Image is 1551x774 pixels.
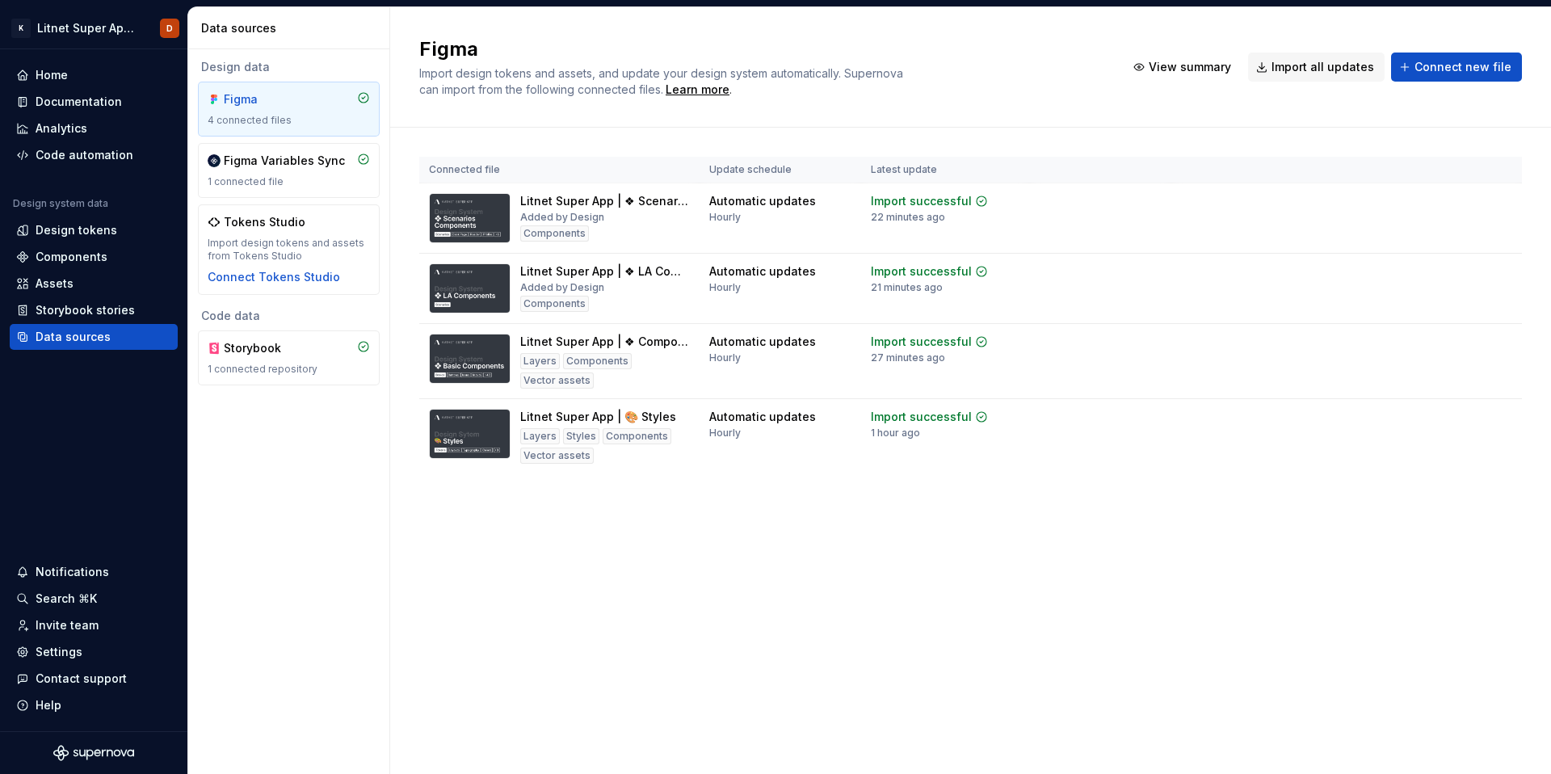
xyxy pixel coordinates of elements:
div: Design data [198,59,380,75]
div: 1 connected repository [208,363,370,376]
div: Code data [198,308,380,324]
div: Automatic updates [709,409,816,425]
a: Figma Variables Sync1 connected file [198,143,380,198]
div: Hourly [709,211,741,224]
button: Connect new file [1391,53,1522,82]
div: Components [520,225,589,242]
div: Tokens Studio [224,214,305,230]
div: K [11,19,31,38]
a: Figma4 connected files [198,82,380,137]
div: Litnet Super App | ❖ LA Components [520,263,690,280]
div: Import successful [871,334,972,350]
div: Added by Design [520,211,604,224]
th: Connected file [419,157,700,183]
a: Home [10,62,178,88]
div: Code automation [36,147,133,163]
button: Search ⌘K [10,586,178,612]
div: Home [36,67,68,83]
div: Storybook stories [36,302,135,318]
div: Figma Variables Sync [224,153,345,169]
div: Assets [36,276,74,292]
div: Automatic updates [709,263,816,280]
button: Notifications [10,559,178,585]
div: Import design tokens and assets from Tokens Studio [208,237,370,263]
div: Import successful [871,409,972,425]
div: Design system data [13,197,108,210]
div: Hourly [709,351,741,364]
div: Invite team [36,617,99,633]
button: View summary [1125,53,1242,82]
div: Figma [224,91,301,107]
a: Documentation [10,89,178,115]
a: Design tokens [10,217,178,243]
div: Storybook [224,340,301,356]
button: Connect Tokens Studio [208,269,340,285]
span: Import design tokens and assets, and update your design system automatically. Supernova can impor... [419,66,906,96]
div: Components [520,296,589,312]
div: Components [563,353,632,369]
a: Tokens StudioImport design tokens and assets from Tokens StudioConnect Tokens Studio [198,204,380,295]
a: Analytics [10,116,178,141]
div: Analytics [36,120,87,137]
div: Data sources [201,20,383,36]
div: Data sources [36,329,111,345]
button: Contact support [10,666,178,692]
div: Settings [36,644,82,660]
div: Added by Design [520,281,604,294]
div: Notifications [36,564,109,580]
span: Import all updates [1271,59,1374,75]
span: View summary [1149,59,1231,75]
div: 1 hour ago [871,427,920,440]
div: Litnet Super App | ❖ Components [520,334,690,350]
div: Styles [563,428,599,444]
div: Hourly [709,427,741,440]
a: Learn more [666,82,729,98]
div: Vector assets [520,372,594,389]
div: Litnet Super App | 🎨 Styles [520,409,676,425]
span: . [663,84,732,96]
div: Import successful [871,263,972,280]
div: Help [36,697,61,713]
th: Update schedule [700,157,861,183]
a: Assets [10,271,178,297]
div: 22 minutes ago [871,211,945,224]
th: Latest update [861,157,1029,183]
span: Connect new file [1414,59,1511,75]
div: Hourly [709,281,741,294]
div: Import successful [871,193,972,209]
h2: Figma [419,36,1106,62]
a: Invite team [10,612,178,638]
a: Components [10,244,178,270]
a: Settings [10,639,178,665]
div: Automatic updates [709,334,816,350]
div: 1 connected file [208,175,370,188]
div: 27 minutes ago [871,351,945,364]
button: Import all updates [1248,53,1385,82]
button: KLitnet Super App 2.0.D [3,11,184,45]
svg: Supernova Logo [53,745,134,761]
a: Code automation [10,142,178,168]
div: 4 connected files [208,114,370,127]
div: D [166,22,173,35]
div: Components [603,428,671,444]
div: Automatic updates [709,193,816,209]
div: Search ⌘K [36,591,97,607]
div: Components [36,249,107,265]
div: Litnet Super App 2.0. [37,20,141,36]
div: Litnet Super App | ❖ Scenarios Components [520,193,690,209]
div: Contact support [36,671,127,687]
a: Data sources [10,324,178,350]
div: Design tokens [36,222,117,238]
button: Help [10,692,178,718]
div: Layers [520,353,560,369]
a: Storybook1 connected repository [198,330,380,385]
div: 21 minutes ago [871,281,943,294]
div: Layers [520,428,560,444]
div: Documentation [36,94,122,110]
a: Storybook stories [10,297,178,323]
div: Vector assets [520,448,594,464]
